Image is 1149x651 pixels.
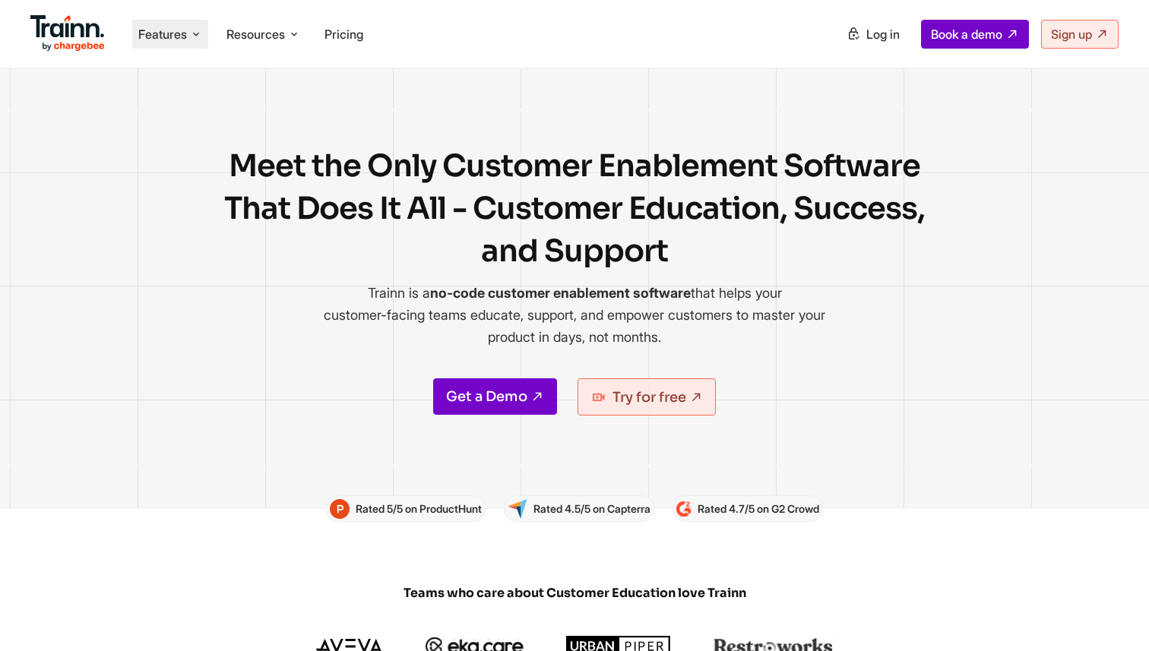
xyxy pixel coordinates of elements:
img: Trainn Logo [30,15,105,52]
a: Sign up [1041,20,1119,49]
span: Features [138,26,187,43]
a: Pricing [324,27,363,42]
iframe: Chat Widget [1073,578,1149,651]
h1: Meet the Only Customer Enablement Software That Does It All - Customer Education, Success, and Su... [202,145,947,273]
p: Trainn is a that helps your customer-facing teams educate, support, and empower customers to mast... [320,282,829,348]
img: Content creation | customer enablement software [330,499,350,519]
p: Rated 4.7/5 on G2 Crowd [698,498,819,520]
a: Try for free [578,378,716,416]
a: Book a demo [921,20,1029,49]
span: Resources [226,26,285,43]
a: Log in [837,21,909,48]
a: Get a Demo [433,378,557,415]
p: Rated 5/5 on ProductHunt [356,498,482,520]
img: Content creation | customer enablement software [508,499,527,519]
b: no-code customer enablement software [430,285,691,301]
span: Sign up [1051,27,1092,42]
p: Rated 4.5/5 on Capterra [533,498,650,520]
img: Content creation | customer enablement software [676,501,692,517]
span: Teams who care about Customer Education love Trainn [210,585,939,602]
span: Log in [866,27,900,42]
span: Book a demo [931,27,1002,42]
